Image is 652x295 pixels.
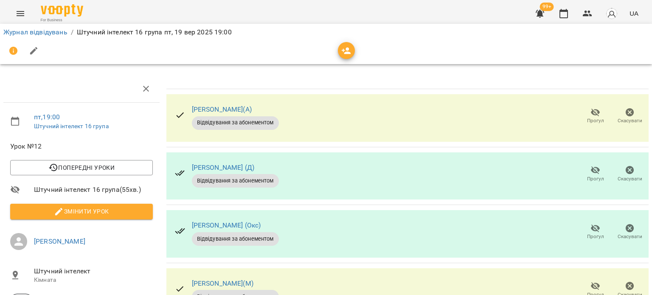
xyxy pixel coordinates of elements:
a: [PERSON_NAME] (Окс) [192,221,261,229]
button: Menu [10,3,31,24]
button: Прогул [578,220,613,244]
button: Змінити урок [10,204,153,219]
a: Журнал відвідувань [3,28,67,36]
span: For Business [41,17,83,23]
button: Скасувати [613,162,647,186]
li: / [71,27,73,37]
span: Попередні уроки [17,163,146,173]
a: Штучний інтелект 16 група [34,123,109,129]
span: Відвідування за абонементом [192,235,279,243]
img: Voopty Logo [41,4,83,17]
span: Скасувати [618,175,642,183]
span: Змінити урок [17,206,146,216]
button: UA [626,6,642,21]
a: пт , 19:00 [34,113,60,121]
a: [PERSON_NAME](М) [192,279,253,287]
span: Скасувати [618,117,642,124]
span: Прогул [587,175,604,183]
span: 99+ [540,3,554,11]
span: Відвідування за абонементом [192,119,279,126]
a: [PERSON_NAME] [34,237,85,245]
span: Урок №12 [10,141,153,152]
span: Штучний інтелект 16 група ( 55 хв. ) [34,185,153,195]
span: UA [630,9,638,18]
button: Попередні уроки [10,160,153,175]
span: Відвідування за абонементом [192,177,279,185]
button: Скасувати [613,220,647,244]
a: [PERSON_NAME](А) [192,105,252,113]
nav: breadcrumb [3,27,649,37]
span: Прогул [587,117,604,124]
p: Штучний інтелект 16 група пт, 19 вер 2025 19:00 [77,27,232,37]
img: avatar_s.png [606,8,618,20]
button: Скасувати [613,104,647,128]
button: Прогул [578,104,613,128]
a: [PERSON_NAME] (Д) [192,163,255,171]
span: Скасувати [618,233,642,240]
button: Прогул [578,162,613,186]
p: Кімната [34,276,153,284]
span: Прогул [587,233,604,240]
span: Штучний інтелект [34,266,153,276]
